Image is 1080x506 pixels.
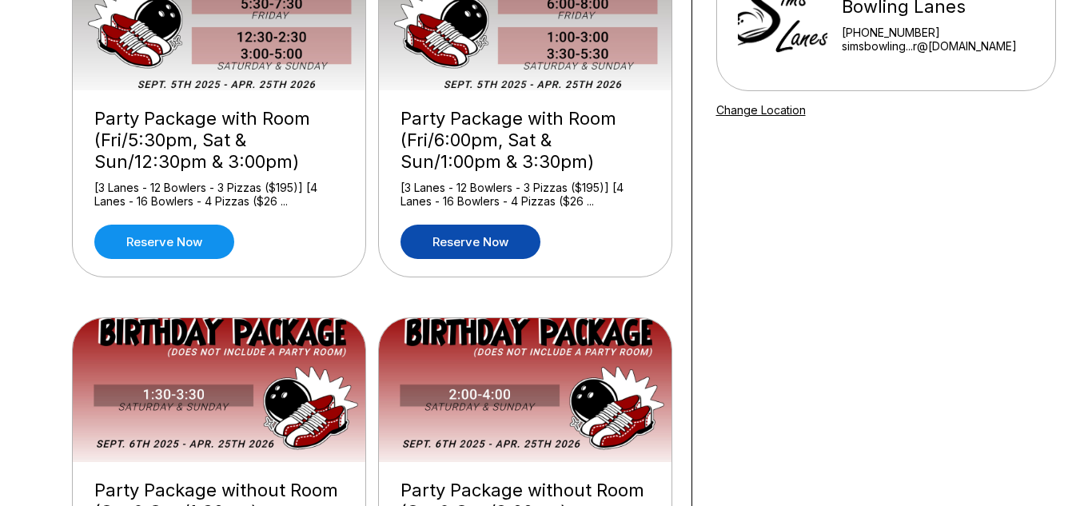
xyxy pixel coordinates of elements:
[401,181,650,209] div: [3 Lanes - 12 Bowlers - 3 Pizzas ($195)] [4 Lanes - 16 Bowlers - 4 Pizzas ($26 ...
[842,26,1047,39] div: [PHONE_NUMBER]
[94,108,344,173] div: Party Package with Room (Fri/5:30pm, Sat & Sun/12:30pm & 3:00pm)
[401,225,540,259] a: Reserve now
[842,39,1047,53] a: simsbowling...r@[DOMAIN_NAME]
[94,181,344,209] div: [3 Lanes - 12 Bowlers - 3 Pizzas ($195)] [4 Lanes - 16 Bowlers - 4 Pizzas ($26 ...
[94,225,234,259] a: Reserve now
[379,318,673,462] img: Party Package without Room (Sat & Sun/2:00pm)
[716,103,806,117] a: Change Location
[401,108,650,173] div: Party Package with Room (Fri/6:00pm, Sat & Sun/1:00pm & 3:30pm)
[73,318,367,462] img: Party Package without Room (Sat & Sun/1:30pm)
